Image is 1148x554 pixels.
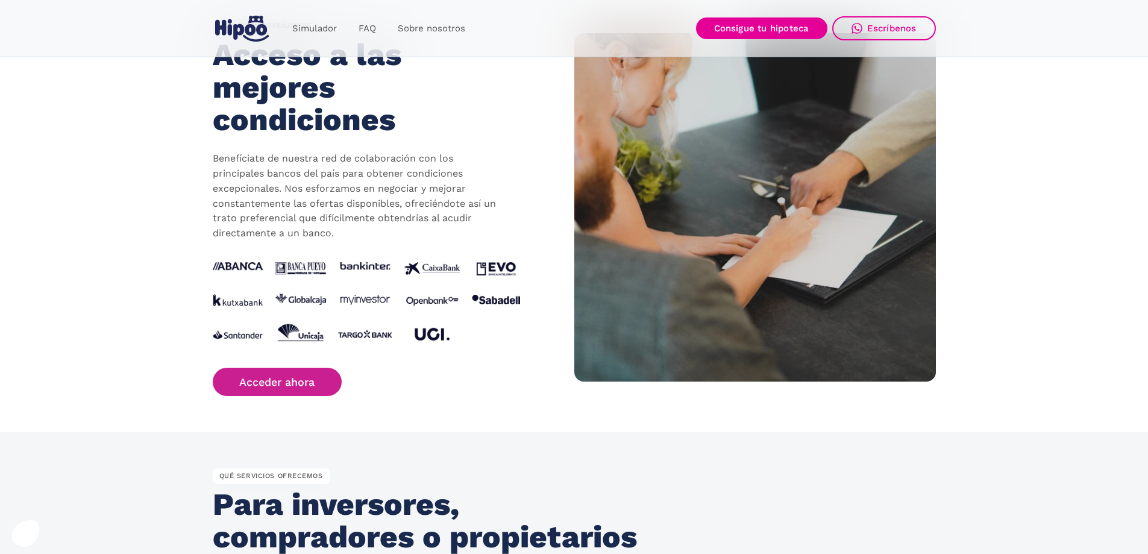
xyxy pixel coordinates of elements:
[213,39,491,136] h2: Acceso a las mejores condiciones
[832,16,936,40] a: Escríbenos
[213,151,502,241] p: Benefíciate de nuestra red de colaboración con los principales bancos del país para obtener condi...
[213,468,330,484] div: QUÉ SERVICIOS OFRECEMOS
[213,368,342,396] a: Acceder ahora
[348,17,387,40] a: FAQ
[281,17,348,40] a: Simulador
[696,17,827,39] a: Consigue tu hipoteca
[213,11,272,46] a: home
[867,23,917,34] div: Escríbenos
[213,488,645,553] h2: Para inversores, compradores o propietarios
[387,17,476,40] a: Sobre nosotros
